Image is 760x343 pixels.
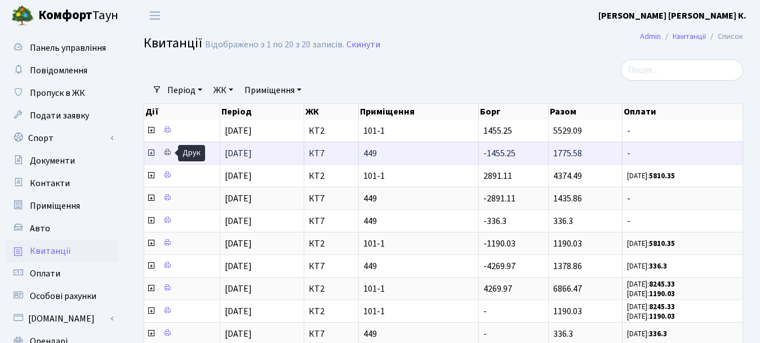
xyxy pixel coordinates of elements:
[627,311,675,322] small: [DATE]:
[649,289,675,299] b: 1190.03
[649,171,675,181] b: 5810.35
[304,104,359,120] th: ЖК
[6,172,118,195] a: Контакти
[598,10,746,22] b: [PERSON_NAME] [PERSON_NAME] К.
[649,329,667,339] b: 336.3
[627,194,738,203] span: -
[598,9,746,23] a: [PERSON_NAME] [PERSON_NAME] К.
[649,239,675,249] b: 5810.35
[553,125,582,137] span: 5529.09
[706,30,743,43] li: Список
[6,285,118,307] a: Особові рахунки
[483,260,515,272] span: -4269.97
[483,170,512,182] span: 2891.11
[225,170,252,182] span: [DATE]
[11,5,34,27] img: logo.png
[627,239,675,249] small: [DATE]:
[553,170,582,182] span: 4374.49
[553,305,582,318] span: 1190.03
[309,194,354,203] span: КТ7
[649,261,667,271] b: 336.3
[673,30,706,42] a: Квитанції
[225,328,252,340] span: [DATE]
[30,87,85,99] span: Пропуск в ЖК
[640,30,661,42] a: Admin
[363,239,474,248] span: 101-1
[549,104,623,120] th: Разом
[6,37,118,59] a: Панель управління
[363,171,474,181] span: 101-1
[649,311,675,322] b: 1190.03
[623,104,743,120] th: Оплати
[309,307,354,316] span: КТ2
[6,195,118,217] a: Приміщення
[144,104,220,120] th: Дії
[627,217,738,226] span: -
[38,6,92,24] b: Комфорт
[309,262,354,271] span: КТ7
[363,329,474,338] span: 449
[220,104,304,120] th: Період
[6,104,118,127] a: Подати заявку
[649,279,675,289] b: 8245.33
[483,238,515,250] span: -1190.03
[178,145,205,161] div: Друк
[30,109,89,122] span: Подати заявку
[225,192,252,205] span: [DATE]
[309,329,354,338] span: КТ7
[30,267,60,280] span: Оплати
[225,238,252,250] span: [DATE]
[209,81,238,100] a: ЖК
[30,177,70,190] span: Контакти
[144,33,202,53] span: Квитанції
[240,81,306,100] a: Приміщення
[309,171,354,181] span: КТ2
[225,283,252,295] span: [DATE]
[483,328,487,340] span: -
[6,59,118,82] a: Повідомлення
[627,329,667,339] small: [DATE]:
[623,25,760,49] nav: breadcrumb
[553,238,582,250] span: 1190.03
[363,262,474,271] span: 449
[163,81,207,100] a: Період
[30,222,50,235] span: Авто
[225,125,252,137] span: [DATE]
[627,171,675,181] small: [DATE]:
[30,42,106,54] span: Панель управління
[30,64,87,77] span: Повідомлення
[6,217,118,240] a: Авто
[627,289,675,299] small: [DATE]:
[309,126,354,135] span: КТ2
[309,217,354,226] span: КТ7
[6,240,118,262] a: Квитанції
[363,149,474,158] span: 449
[225,147,252,160] span: [DATE]
[627,126,738,135] span: -
[30,245,71,257] span: Квитанції
[627,261,667,271] small: [DATE]:
[363,284,474,293] span: 101-1
[30,155,75,167] span: Документи
[553,328,573,340] span: 336.3
[553,215,573,227] span: 336.3
[309,239,354,248] span: КТ2
[38,6,118,25] span: Таун
[627,149,738,158] span: -
[553,283,582,295] span: 6866.47
[483,283,512,295] span: 4269.97
[649,302,675,312] b: 8245.33
[627,302,675,312] small: [DATE]:
[483,125,512,137] span: 1455.25
[363,307,474,316] span: 101-1
[309,149,354,158] span: КТ7
[6,307,118,330] a: [DOMAIN_NAME]
[483,192,515,205] span: -2891.11
[363,126,474,135] span: 101-1
[309,284,354,293] span: КТ2
[363,217,474,226] span: 449
[141,6,169,25] button: Переключити навігацію
[205,39,344,50] div: Відображено з 1 по 20 з 20 записів.
[346,39,380,50] a: Скинути
[30,290,96,302] span: Особові рахунки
